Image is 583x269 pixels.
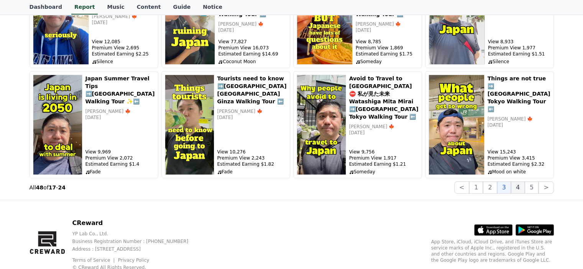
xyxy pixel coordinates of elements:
[118,258,149,263] a: Privacy Policy
[218,39,286,45] p: View 77,827
[539,181,553,194] button: >
[356,51,419,57] p: Estimated Earning $1.75
[349,130,419,136] p: [DATE]
[85,75,155,105] h5: Japan Summer Travel Tips ➡️[GEOGRAPHIC_DATA] Walking Tour ✨⬅️
[349,169,419,175] p: Someday
[218,59,286,65] p: Coconut Moon
[217,149,287,155] p: View 10,276
[293,71,422,178] button: Avoid to Travel to Japan ⛔ 私が見た未来 Watashiga Mita Mirai ➡️Japan Tokyo Walking Tour ⬅️ Avoid to Tra...
[49,184,56,191] strong: 17
[92,45,155,51] p: Premium View 2,695
[511,181,525,194] button: 4
[218,51,286,57] p: Estimated Earning $14.69
[488,169,550,175] p: Mood on white
[349,149,419,155] p: View 9,756
[217,161,287,167] p: Estimated Earning $1.82
[58,184,65,191] strong: 24
[356,59,419,65] p: Someday
[72,246,200,252] p: Address : [STREET_ADDRESS]
[92,13,155,20] p: [PERSON_NAME] 🍁
[469,181,483,194] button: 1
[218,21,286,27] p: [PERSON_NAME] 🍁
[356,27,419,33] p: [DATE]
[488,45,550,51] p: Premium View 1,977
[349,75,419,121] h5: Avoid to Travel to [GEOGRAPHIC_DATA] ⛔ 私が見た未来 Watashiga Mita Mirai ➡️[GEOGRAPHIC_DATA] Tokyo Walk...
[488,51,550,57] p: Estimated Earning $1.51
[72,231,200,237] p: YP Lab Co., Ltd.
[349,124,419,130] p: [PERSON_NAME] 🍁
[356,45,419,51] p: Premium View 1,869
[85,161,155,167] p: Estimated Earning $1.4
[85,155,155,161] p: Premium View 2,072
[356,21,419,27] p: [PERSON_NAME] 🍁
[92,51,155,57] p: Estimated Earning $2.25
[72,258,116,263] a: Terms of Service
[488,59,550,65] p: Silence
[217,108,287,114] p: [PERSON_NAME] 🍁
[36,184,43,191] strong: 48
[218,45,286,51] p: Premium View 16,073
[217,114,287,121] p: [DATE]
[165,75,214,175] img: Tourists need to know ➡️Japan Tokyo Ginza Walking Tour ⬅️
[497,181,511,194] button: 3
[30,71,158,178] button: Japan Summer Travel Tips ➡️Tokyo Walking Tour ✨⬅️ Japan Summer Travel Tips ➡️[GEOGRAPHIC_DATA] Wa...
[431,239,554,263] p: App Store, iCloud, iCloud Drive, and iTunes Store are service marks of Apple Inc., registered in ...
[488,116,550,122] p: [PERSON_NAME] 🍁
[488,39,550,45] p: View 8,933
[425,71,554,178] button: Things are not true ➡️ Japan Tokyo Walking Tour ⬅️ Things are not true ➡️ [GEOGRAPHIC_DATA] Tokyo...
[297,75,346,175] img: Avoid to Travel to Japan ⛔ 私が見た未来 Watashiga Mita Mirai ➡️Japan Tokyo Walking Tour ⬅️
[217,155,287,161] p: Premium View 2,243
[488,122,550,128] p: [DATE]
[72,238,200,245] p: Business Registration Number : [PHONE_NUMBER]
[218,27,286,33] p: [DATE]
[92,39,155,45] p: View 12,085
[33,75,82,175] img: Japan Summer Travel Tips ➡️Tokyo Walking Tour ✨⬅️
[72,218,200,228] p: CReward
[488,155,550,161] p: Premium View 3,415
[349,161,419,167] p: Estimated Earning $1.21
[349,155,419,161] p: Premium View 1,917
[92,59,155,65] p: Silence
[85,108,155,114] p: [PERSON_NAME] 🍁
[429,75,484,175] img: Things are not true ➡️ Japan Tokyo Walking Tour ⬅️
[488,161,550,167] p: Estimated Earning $2.32
[488,75,550,113] h5: Things are not true ➡️ [GEOGRAPHIC_DATA] Tokyo Walking Tour ⬅️
[356,39,419,45] p: View 8,785
[85,149,155,155] p: View 9,969
[85,114,155,121] p: [DATE]
[161,71,290,178] button: Tourists need to know ➡️Japan Tokyo Ginza Walking Tour ⬅️ Tourists need to know ➡️[GEOGRAPHIC_DAT...
[525,181,539,194] button: 5
[217,75,287,105] h5: Tourists need to know ➡️[GEOGRAPHIC_DATA] [GEOGRAPHIC_DATA] Ginza Walking Tour ⬅️
[30,184,66,191] p: All of -
[488,149,550,155] p: View 15,243
[85,169,155,175] p: Fade
[217,169,287,175] p: Fade
[454,181,469,194] button: <
[483,181,497,194] button: 2
[92,20,155,26] p: [DATE]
